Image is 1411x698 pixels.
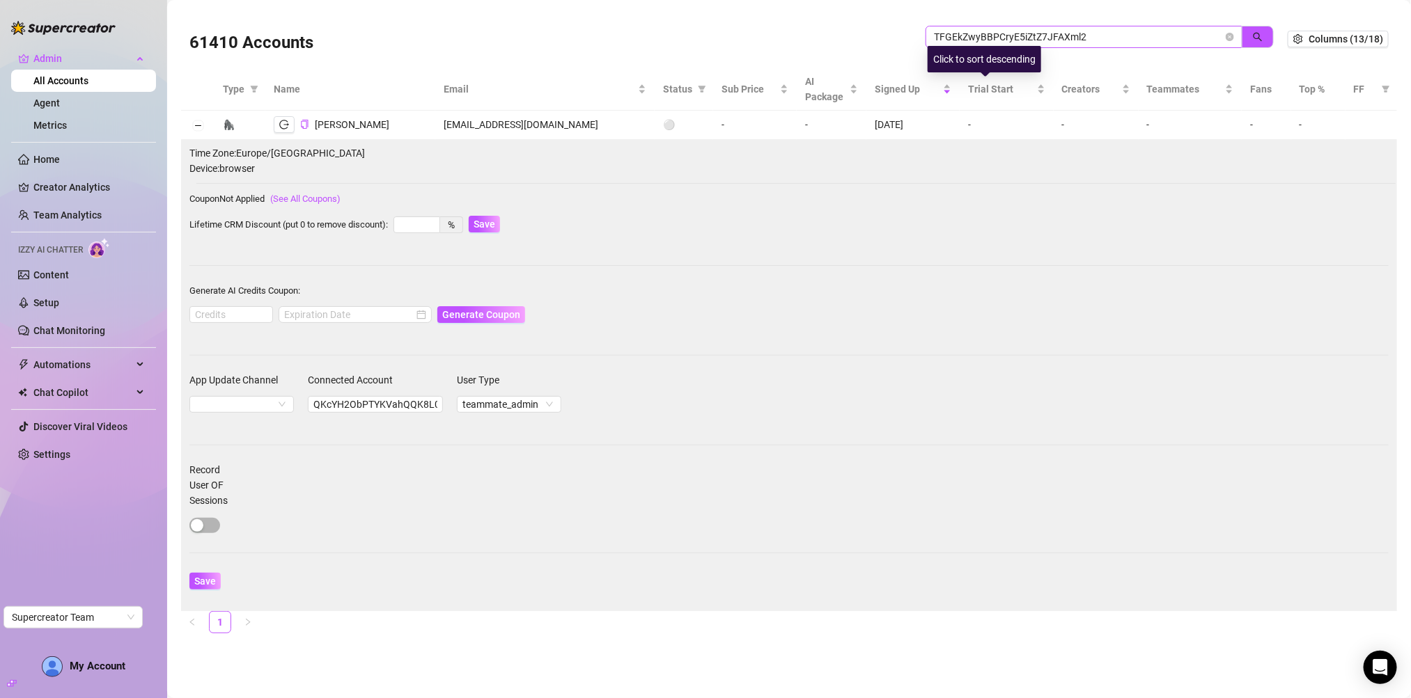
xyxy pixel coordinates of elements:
[1293,34,1303,44] span: setting
[190,307,272,322] input: Credits
[70,660,125,672] span: My Account
[1288,31,1389,47] button: Columns (13/18)
[663,81,692,97] span: Status
[189,161,1389,176] span: Device: browser
[315,119,389,130] span: [PERSON_NAME]
[695,79,709,100] span: filter
[1379,79,1393,100] span: filter
[442,309,520,320] span: Generate Coupon
[435,111,655,140] td: [EMAIL_ADDRESS][DOMAIN_NAME]
[308,396,443,413] input: Connected Account
[33,297,59,308] a: Setup
[250,85,258,93] span: filter
[192,120,203,132] button: Collapse row
[33,75,88,86] a: All Accounts
[33,47,132,70] span: Admin
[300,120,309,129] span: copy
[469,216,500,232] button: Save
[968,81,1034,97] span: Trial Start
[928,46,1041,72] div: Click to sort descending
[1139,68,1242,111] th: Teammates
[189,462,245,508] label: Record User OF Sessions
[960,111,1053,140] td: -
[33,449,70,460] a: Settings
[1364,651,1397,684] div: Open Intercom Messenger
[18,53,29,64] span: crown
[934,29,1223,45] input: Search by UID / Name / Email / Creator Username
[457,372,508,388] label: User Type
[1147,119,1150,130] span: -
[181,611,203,633] button: left
[33,209,102,221] a: Team Analytics
[33,421,127,432] a: Discover Viral Videos
[18,244,83,257] span: Izzy AI Chatter
[444,81,635,97] span: Email
[11,21,116,35] img: logo-BBDzfeDw.svg
[1291,111,1346,140] td: -
[284,307,414,322] input: Expiration Date
[435,68,655,111] th: Email
[866,68,960,111] th: Signed Up
[88,238,110,258] img: AI Chatter
[181,611,203,633] li: Previous Page
[1291,68,1346,111] th: Top %
[12,607,134,628] span: Supercreator Team
[223,81,244,97] span: Type
[33,97,60,109] a: Agent
[270,193,341,204] a: (See All Coupons)
[440,216,463,233] div: %
[189,372,287,388] label: App Update Channel
[42,657,62,676] img: AD_cMMTxCeTpmN1d5MnKJ1j-_uXZCpTKapSSqNGg4PyXtR_tCW7gZXTNmFz2tpVv9LSyNV7ff1CaS4f4q0HLYKULQOwoM5GQR...
[866,111,960,140] td: [DATE]
[875,81,940,97] span: Signed Up
[33,120,67,131] a: Metrics
[33,154,60,165] a: Home
[265,68,435,111] th: Name
[722,81,777,97] span: Sub Price
[33,269,69,280] a: Content
[188,618,196,626] span: left
[1242,68,1291,111] th: Fans
[33,325,105,336] a: Chat Monitoring
[663,119,675,130] span: ⚪
[247,79,261,100] span: filter
[189,219,388,230] span: Lifetime CRM Discount (put 0 to remove discount):
[713,68,797,111] th: Sub Price
[1226,33,1234,41] button: close-circle
[209,611,231,633] li: 1
[274,116,295,133] button: logout
[437,306,525,323] button: Generate Coupon
[1054,68,1139,111] th: Creators
[1242,111,1291,140] td: -
[210,612,231,633] a: 1
[279,120,289,129] span: logout
[189,285,300,296] span: Generate AI Credits Coupon:
[1382,85,1390,93] span: filter
[1062,81,1119,97] span: Creators
[194,576,216,587] span: Save
[223,117,235,132] div: 🦍
[1253,32,1263,42] span: search
[33,176,145,198] a: Creator Analytics
[237,611,259,633] button: right
[237,611,259,633] li: Next Page
[960,68,1053,111] th: Trial Start
[1309,33,1383,45] span: Columns (13/18)
[33,354,132,376] span: Automations
[300,120,309,130] button: Copy Account UID
[698,85,706,93] span: filter
[189,145,1389,161] span: Time Zone: Europe/[GEOGRAPHIC_DATA]
[797,68,866,111] th: AI Package
[189,32,313,54] h3: 61410 Accounts
[18,359,29,370] span: thunderbolt
[1147,81,1223,97] span: Teammates
[244,618,252,626] span: right
[189,193,265,204] span: Coupon Not Applied
[462,397,556,412] span: teammate_admin
[474,219,495,230] span: Save
[7,679,17,688] span: build
[713,111,797,140] td: -
[797,111,866,140] td: -
[1054,111,1139,140] td: -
